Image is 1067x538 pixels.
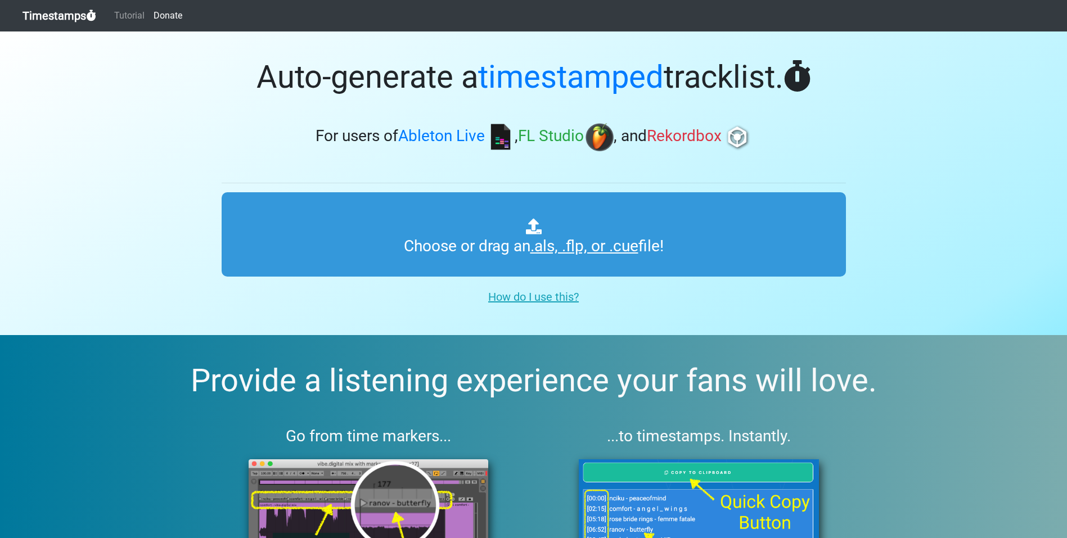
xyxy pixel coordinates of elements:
[222,58,846,96] h1: Auto-generate a tracklist.
[518,127,584,146] span: FL Studio
[398,127,485,146] span: Ableton Live
[487,123,515,151] img: ableton.png
[110,4,149,27] a: Tutorial
[647,127,722,146] span: Rekordbox
[222,123,846,151] h3: For users of , , and
[478,58,664,96] span: timestamped
[22,4,96,27] a: Timestamps
[27,362,1040,400] h2: Provide a listening experience your fans will love.
[552,427,846,446] h3: ...to timestamps. Instantly.
[488,290,579,304] u: How do I use this?
[586,123,614,151] img: fl.png
[723,123,751,151] img: rb.png
[149,4,187,27] a: Donate
[222,427,516,446] h3: Go from time markers...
